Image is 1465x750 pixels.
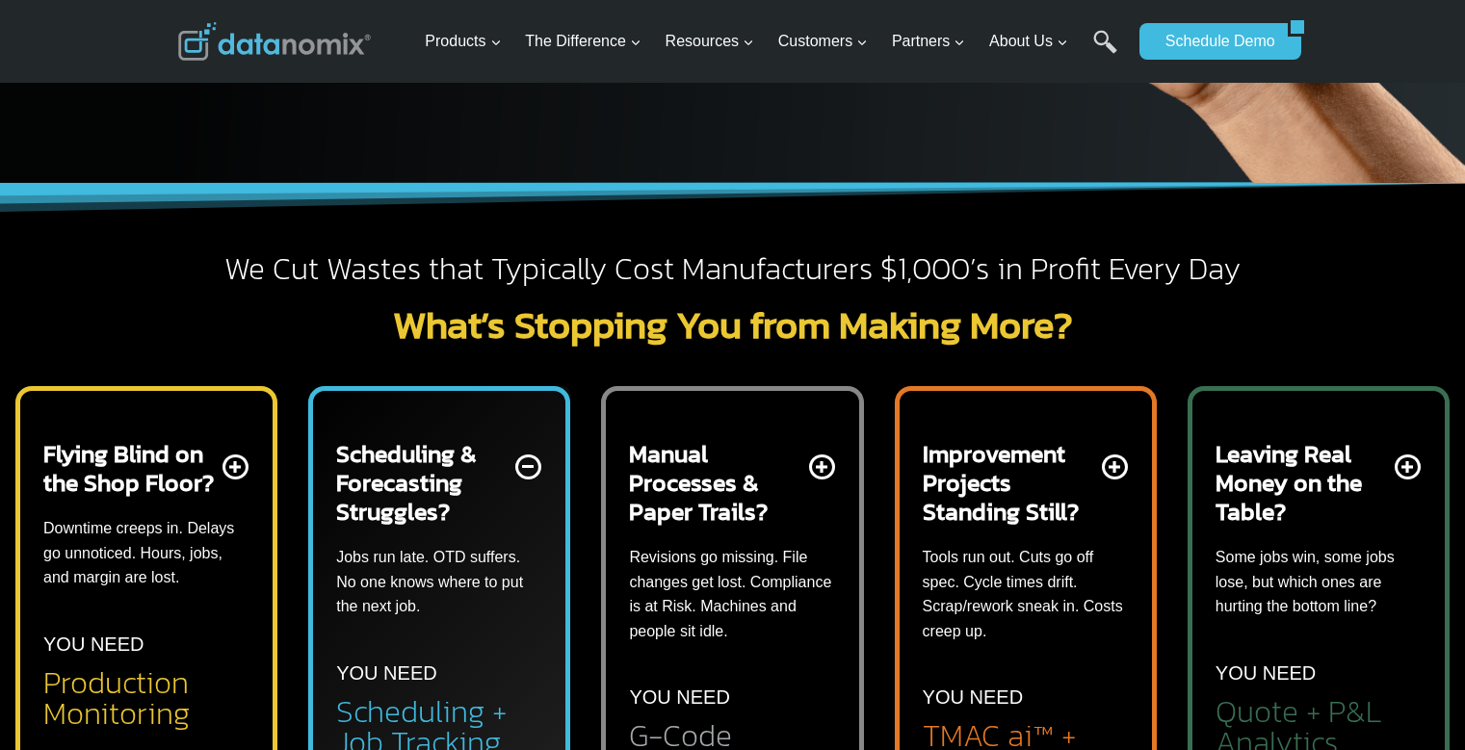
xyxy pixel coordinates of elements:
[666,29,754,54] span: Resources
[178,22,371,61] img: Datanomix
[923,545,1129,643] p: Tools run out. Cuts go off spec. Cycle times drift. Scrap/rework sneak in. Costs creep up.
[923,682,1023,712] p: YOU NEED
[262,429,325,443] a: Privacy Policy
[417,11,1130,73] nav: Primary Navigation
[923,439,1098,526] h2: Improvement Projects Standing Still?
[425,29,501,54] span: Products
[336,545,542,619] p: Jobs run late. OTD suffers. No one knows where to put the next job.
[10,409,319,740] iframe: Popup CTA
[989,29,1068,54] span: About Us
[1093,30,1117,73] a: Search
[1139,23,1288,60] a: Schedule Demo
[216,429,245,443] a: Terms
[336,439,511,526] h2: Scheduling & Forecasting Struggles?
[178,249,1288,290] h2: We Cut Wastes that Typically Cost Manufacturers $1,000’s in Profit Every Day
[1216,545,1422,619] p: Some jobs win, some jobs lose, but which ones are hurting the bottom line?
[525,29,641,54] span: The Difference
[629,545,835,643] p: Revisions go missing. File changes get lost. Compliance is at Risk. Machines and people sit idle.
[1216,658,1316,688] p: YOU NEED
[178,305,1288,344] h2: What’s Stopping You from Making More?
[433,80,520,97] span: Phone number
[629,439,804,526] h2: Manual Processes & Paper Trails?
[778,29,868,54] span: Customers
[433,238,508,255] span: State/Region
[1216,439,1391,526] h2: Leaving Real Money on the Table?
[892,29,965,54] span: Partners
[336,658,436,688] p: YOU NEED
[629,682,729,712] p: YOU NEED
[433,1,495,18] span: Last Name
